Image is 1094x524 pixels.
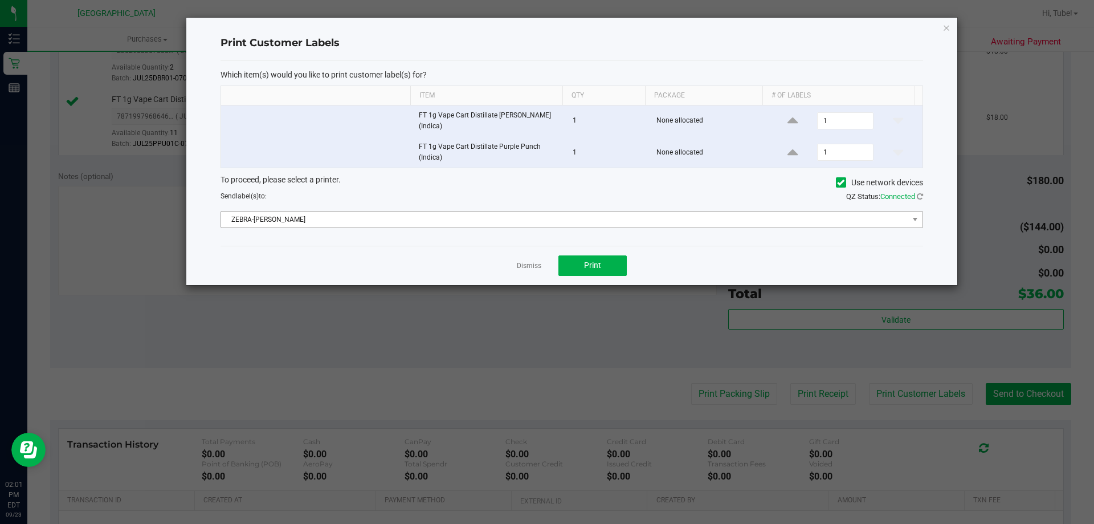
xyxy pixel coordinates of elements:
[221,192,267,200] span: Send to:
[412,137,566,168] td: FT 1g Vape Cart Distillate Purple Punch (Indica)
[650,105,769,137] td: None allocated
[584,261,601,270] span: Print
[11,433,46,467] iframe: Resource center
[762,86,915,105] th: # of labels
[212,174,932,191] div: To proceed, please select a printer.
[412,105,566,137] td: FT 1g Vape Cart Distillate [PERSON_NAME] (Indica)
[846,192,923,201] span: QZ Status:
[880,192,915,201] span: Connected
[562,86,645,105] th: Qty
[650,137,769,168] td: None allocated
[221,70,923,80] p: Which item(s) would you like to print customer label(s) for?
[517,261,541,271] a: Dismiss
[645,86,762,105] th: Package
[236,192,259,200] span: label(s)
[558,255,627,276] button: Print
[566,137,650,168] td: 1
[836,177,923,189] label: Use network devices
[566,105,650,137] td: 1
[221,36,923,51] h4: Print Customer Labels
[221,212,908,228] span: ZEBRA-[PERSON_NAME]
[410,86,562,105] th: Item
